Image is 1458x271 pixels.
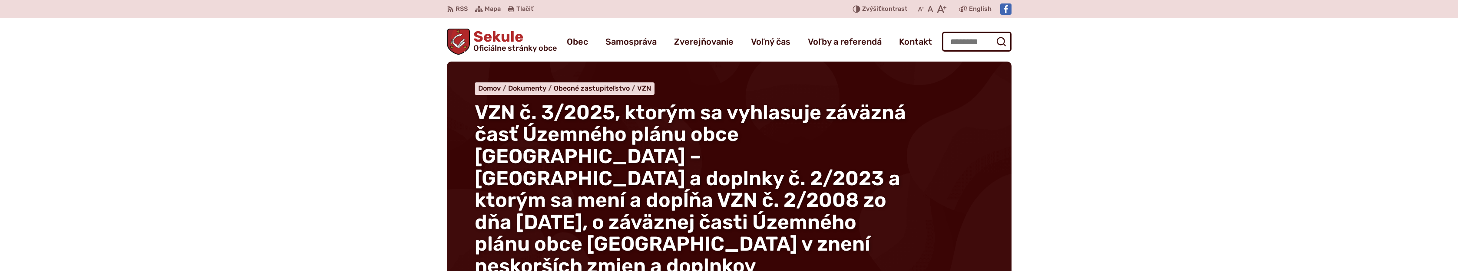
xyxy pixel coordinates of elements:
[969,4,992,14] span: English
[967,4,993,14] a: English
[899,29,932,54] a: Kontakt
[508,84,546,92] span: Dokumenty
[456,4,468,14] span: RSS
[605,29,657,54] a: Samospráva
[485,4,501,14] span: Mapa
[478,84,501,92] span: Domov
[516,6,533,13] span: Tlačiť
[567,29,588,54] a: Obec
[554,84,637,92] a: Obecné zastupiteľstvo
[473,44,557,52] span: Oficiálne stránky obce
[637,84,651,92] a: VZN
[808,29,882,54] a: Voľby a referendá
[447,29,470,55] img: Prejsť na domovskú stránku
[447,29,557,55] a: Logo Sekule, prejsť na domovskú stránku.
[508,84,554,92] a: Dokumenty
[751,29,790,54] a: Voľný čas
[674,29,734,54] a: Zverejňovanie
[470,29,557,52] span: Sekule
[862,5,881,13] span: Zvýšiť
[478,84,508,92] a: Domov
[554,84,630,92] span: Obecné zastupiteľstvo
[1000,3,1012,15] img: Prejsť na Facebook stránku
[862,6,907,13] span: kontrast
